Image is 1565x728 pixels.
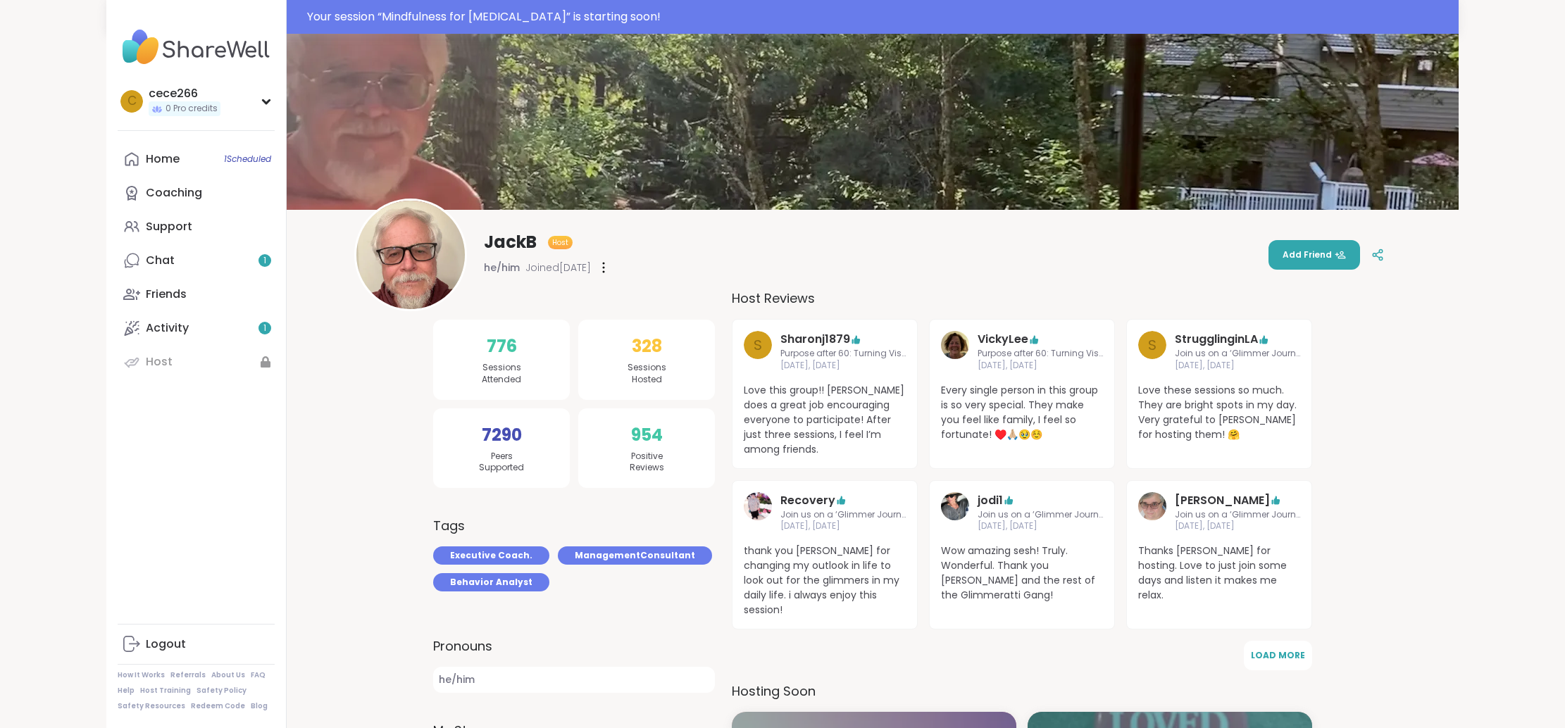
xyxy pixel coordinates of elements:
[744,544,906,617] span: thank you [PERSON_NAME] for changing my outlook in life to look out for the glimmers in my daily ...
[482,362,521,386] span: Sessions Attended
[1244,641,1312,670] button: Load More
[1175,360,1300,372] span: [DATE], [DATE]
[118,210,275,244] a: Support
[146,253,175,268] div: Chat
[744,492,772,533] a: Recovery
[780,492,835,509] a: Recovery
[1268,240,1360,270] button: Add Friend
[1138,492,1166,533] a: Susan
[118,142,275,176] a: Home1Scheduled
[978,492,1003,509] a: jodi1
[118,244,275,277] a: Chat1
[118,670,165,680] a: How It Works
[754,334,762,356] span: S
[433,636,715,655] label: Pronouns
[487,334,517,359] span: 776
[433,516,465,535] h3: Tags
[118,627,275,661] a: Logout
[146,636,186,652] div: Logout
[941,331,969,372] a: VickyLee
[263,322,266,334] span: 1
[166,103,218,115] span: 0 Pro credits
[118,23,275,72] img: ShareWell Nav Logo
[978,348,1103,360] span: Purpose after 60: Turning Vision into Action
[941,492,969,533] a: jodi1
[356,201,465,309] img: JackB
[941,331,969,359] img: VickyLee
[484,231,537,253] span: JackB
[118,686,135,696] a: Help
[552,237,568,248] span: Host
[287,34,1459,210] img: banner
[118,345,275,379] a: Host
[211,670,245,680] a: About Us
[1138,544,1300,603] span: Thanks [PERSON_NAME] for hosting. Love to just join some days and listen it makes me relax.
[482,422,522,448] span: 7290
[127,92,137,111] span: c
[146,219,192,234] div: Support
[450,549,532,562] span: Executive Coach.
[1138,492,1166,520] img: Susan
[251,670,266,680] a: FAQ
[628,362,666,386] span: Sessions Hosted
[263,255,266,267] span: 1
[307,8,1450,25] div: Your session “ Mindfulness for [MEDICAL_DATA] ” is starting soon!
[1175,331,1258,348] a: StrugglinginLA
[978,520,1103,532] span: [DATE], [DATE]
[941,544,1103,603] span: Wow amazing sesh! Truly. Wonderful. Thank you [PERSON_NAME] and the rest of the Glimmeratti Gang!
[780,509,906,521] span: Join us on a ‘Glimmer Journey'
[941,492,969,520] img: jodi1
[197,686,247,696] a: Safety Policy
[118,176,275,210] a: Coaching
[744,492,772,520] img: Recovery
[941,383,1103,442] span: Every single person in this group is so very special. They make you feel like family, I feel so f...
[780,331,850,348] a: Sharonj1879
[1175,348,1300,360] span: Join us on a ‘Glimmer Journey'
[631,422,663,448] span: 954
[118,701,185,711] a: Safety Resources
[732,682,1312,701] h3: Hosting Soon
[632,334,662,359] span: 328
[780,360,906,372] span: [DATE], [DATE]
[146,287,187,302] div: Friends
[780,520,906,532] span: [DATE], [DATE]
[251,701,268,711] a: Blog
[433,667,715,693] span: he/him
[140,686,191,696] a: Host Training
[1283,249,1346,261] span: Add Friend
[575,549,695,562] span: ManagementConsultant
[450,576,532,589] span: Behavior Analyst
[1148,334,1156,356] span: S
[224,153,271,165] span: 1 Scheduled
[744,383,906,457] span: Love this group!! [PERSON_NAME] does a great job encouraging everyone to participate! After just ...
[191,701,245,711] a: Redeem Code
[1175,520,1300,532] span: [DATE], [DATE]
[146,354,173,370] div: Host
[1138,383,1300,442] span: Love these sessions so much. They are bright spots in my day. Very grateful to [PERSON_NAME] for ...
[780,348,906,360] span: Purpose after 60: Turning Vision into Action
[146,320,189,336] div: Activity
[630,451,664,475] span: Positive Reviews
[118,277,275,311] a: Friends
[484,261,520,275] span: he/him
[978,360,1103,372] span: [DATE], [DATE]
[525,261,591,275] span: Joined [DATE]
[146,151,180,167] div: Home
[146,185,202,201] div: Coaching
[978,331,1028,348] a: VickyLee
[1251,649,1305,661] span: Load More
[149,86,220,101] div: cece266
[1175,492,1270,509] a: [PERSON_NAME]
[479,451,524,475] span: Peers Supported
[978,509,1103,521] span: Join us on a ‘Glimmer Journey'
[1175,509,1300,521] span: Join us on a ‘Glimmer Journey'
[744,331,772,372] a: S
[1138,331,1166,372] a: S
[170,670,206,680] a: Referrals
[118,311,275,345] a: Activity1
